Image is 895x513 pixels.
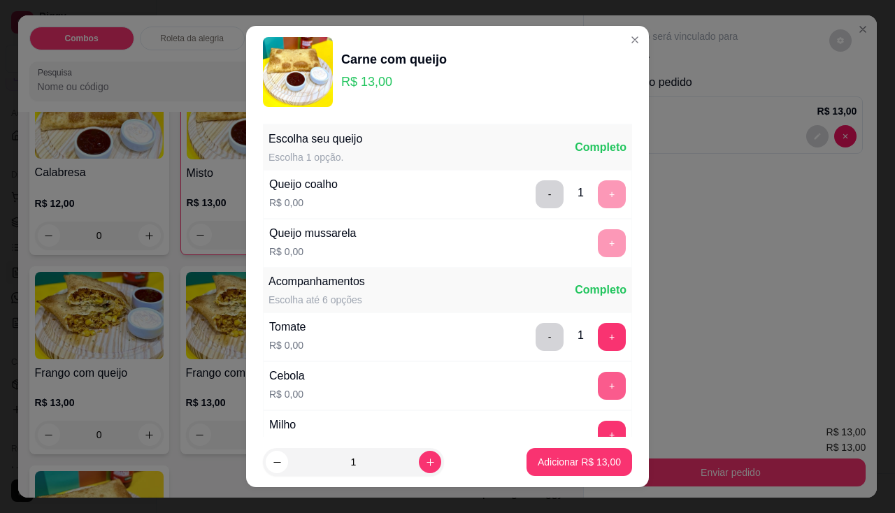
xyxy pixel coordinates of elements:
div: Completo [575,282,626,298]
p: Adicionar R$ 13,00 [538,455,621,469]
div: Escolha 1 opção. [268,150,362,164]
p: R$ 13,00 [341,72,447,92]
button: delete [536,323,564,351]
button: increase-product-quantity [419,451,441,473]
p: R$ 0,00 [269,436,303,450]
div: Escolha até 6 opções [268,293,365,307]
div: Carne com queijo [341,50,447,69]
button: add [598,323,626,351]
button: delete [536,180,564,208]
div: Milho [269,417,303,433]
div: 1 [578,185,584,201]
div: Acompanhamentos [268,273,365,290]
button: Close [624,29,646,51]
img: product-image [263,37,333,107]
button: Adicionar R$ 13,00 [527,448,632,476]
div: 1 [578,327,584,344]
div: Tomate [269,319,306,335]
p: R$ 0,00 [269,196,338,210]
div: Cebola [269,368,305,384]
div: Escolha seu queijo [268,131,362,147]
button: add [598,421,626,449]
div: Completo [575,139,626,156]
button: decrease-product-quantity [266,451,288,473]
div: Queijo mussarela [269,225,357,242]
div: Queijo coalho [269,176,338,193]
p: R$ 0,00 [269,387,305,401]
p: R$ 0,00 [269,245,357,259]
p: R$ 0,00 [269,338,306,352]
button: add [598,372,626,400]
